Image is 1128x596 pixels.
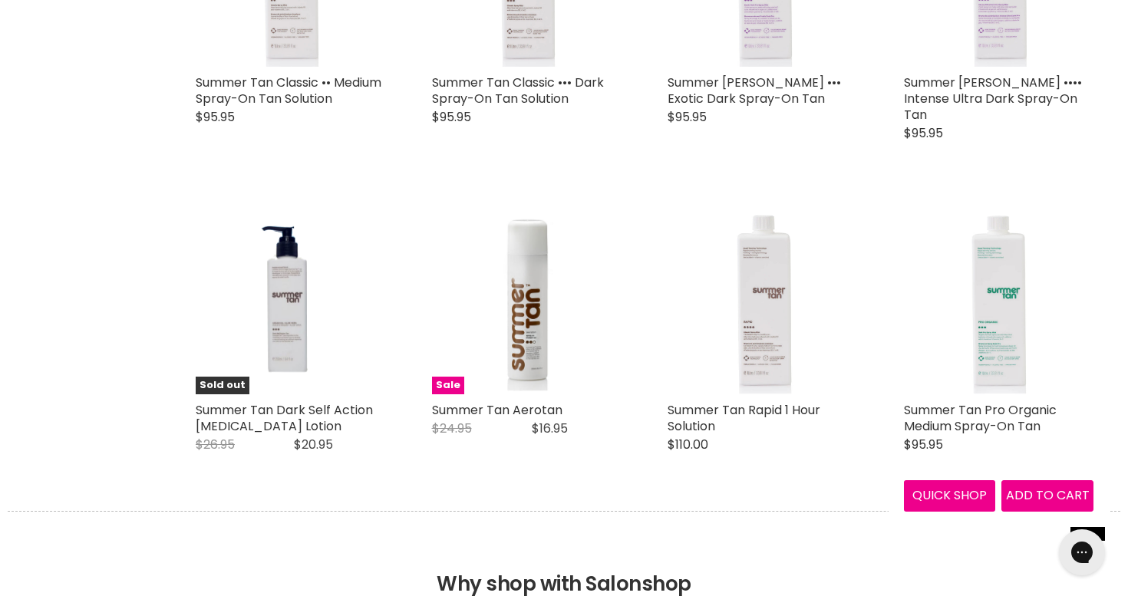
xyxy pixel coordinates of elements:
a: Summer Tan Classic ••• Dark Spray-On Tan Solution [432,74,604,107]
button: Quick shop [904,480,996,511]
span: Sale [432,377,464,394]
button: Add to cart [1001,480,1093,511]
a: Summer Tan Pro Organic Medium Spray-On Tan [904,401,1057,435]
a: Summer Tan Aerotan [432,401,562,419]
span: $95.95 [432,108,471,126]
span: $95.95 [196,108,235,126]
span: Sold out [196,377,249,394]
a: Summer [PERSON_NAME] •••• Intense Ultra Dark Spray-On Tan [904,74,1082,123]
a: Summer Tan Rapid 1 Hour Solution [668,204,858,394]
span: $26.95 [196,436,235,453]
span: $95.95 [904,124,943,142]
span: $24.95 [432,420,472,437]
iframe: Gorgias live chat messenger [1051,524,1113,581]
img: Summer Tan Aerotan [463,204,589,394]
span: $20.95 [294,436,333,453]
a: Summer Tan Classic •• Medium Spray-On Tan Solution [196,74,381,107]
a: Summer Tan Pro Organic Medium Spray-On Tan [904,204,1094,394]
span: $95.95 [668,108,707,126]
a: Summer Tan Rapid 1 Hour Solution [668,401,820,435]
span: $95.95 [904,436,943,453]
a: Summer Tan Dark Self Action [MEDICAL_DATA] Lotion [196,401,373,435]
img: Summer Tan Rapid 1 Hour Solution [701,204,823,394]
span: $110.00 [668,436,708,453]
span: Add to cart [1006,486,1090,504]
a: Summer Tan Dark Self Action Tanning Lotion Sold out [196,204,386,394]
a: Summer [PERSON_NAME] ••• Exotic Dark Spray-On Tan [668,74,841,107]
span: $16.95 [532,420,568,437]
a: Summer Tan Aerotan Sale [432,204,622,394]
img: Summer Tan Pro Organic Medium Spray-On Tan [938,204,1060,394]
img: Summer Tan Dark Self Action Tanning Lotion [215,204,367,394]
